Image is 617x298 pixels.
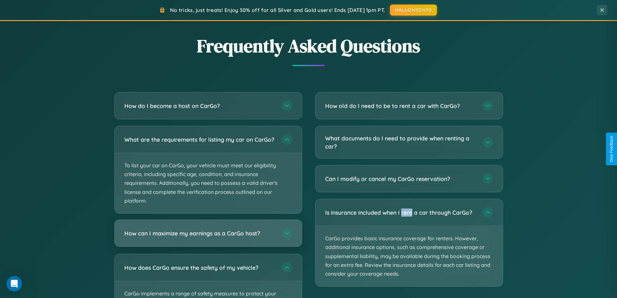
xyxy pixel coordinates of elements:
h3: How do I become a host on CarGo? [124,102,275,110]
p: CarGo provides basic insurance coverage for renters. However, additional insurance options, such ... [315,226,503,286]
h3: How old do I need to be to rent a car with CarGo? [325,102,476,110]
h3: How can I maximize my earnings as a CarGo host? [124,229,275,237]
div: Give Feedback [609,136,614,162]
iframe: Intercom live chat [6,276,22,292]
span: No tricks, just treats! Enjoy 30% off for all Silver and Gold users! Ends [DATE] 1pm PT. [170,7,385,13]
h3: Is insurance included when I rent a car through CarGo? [325,209,476,217]
p: To list your car on CarGo, your vehicle must meet our eligibility criteria, including specific ag... [115,153,302,213]
h2: Frequently Asked Questions [114,33,503,58]
h3: Can I modify or cancel my CarGo reservation? [325,175,476,183]
h3: What are the requirements for listing my car on CarGo? [124,136,275,144]
h3: How does CarGo ensure the safety of my vehicle? [124,264,275,272]
h3: What documents do I need to provide when renting a car? [325,134,476,150]
button: HALLOWEEN30 [390,5,437,16]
